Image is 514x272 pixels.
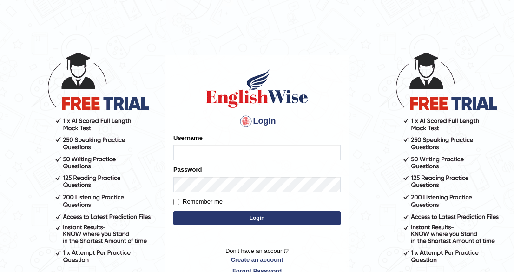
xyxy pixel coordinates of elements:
button: Login [173,211,341,225]
a: Create an account [173,255,341,264]
input: Remember me [173,199,179,205]
label: Remember me [173,197,223,206]
label: Username [173,133,203,142]
img: Logo of English Wise sign in for intelligent practice with AI [204,67,310,109]
label: Password [173,165,202,174]
h4: Login [173,114,341,129]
